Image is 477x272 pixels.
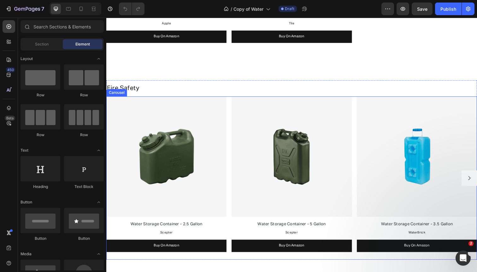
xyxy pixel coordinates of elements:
[21,236,60,241] div: Button
[412,3,433,15] button: Save
[94,54,104,64] span: Toggle open
[304,231,330,234] span: Buy On Amazon
[21,92,60,98] div: Row
[3,3,47,15] button: 7
[21,251,32,257] span: Media
[231,6,232,12] span: /
[64,184,104,190] div: Text Block
[21,184,60,190] div: Heading
[64,236,104,241] div: Button
[468,241,474,246] span: 2
[21,148,28,153] span: Text
[119,3,144,15] div: Undo/Redo
[456,251,471,266] iframe: Intercom live chat
[233,6,263,12] span: Copy of Water
[280,209,354,213] span: Water Storage Container - 3.5 Gallon
[64,132,104,138] div: Row
[94,145,104,155] span: Toggle open
[309,218,326,221] span: WaterBrick
[35,41,49,47] span: Section
[21,199,32,205] span: Button
[435,3,462,15] button: Publish
[6,67,15,72] div: 450
[94,249,104,259] span: Toggle open
[94,197,104,207] span: Toggle open
[256,81,379,203] img: gempages_492971291091928287-0d6cdd05-9e07-45d4-8f9d-95a0ebc2b208.png
[41,5,44,13] p: 7
[106,18,477,272] iframe: Design area
[183,218,196,221] span: Scepter
[155,209,224,213] span: Water Storage Container - 5 Gallon
[417,6,427,12] span: Save
[21,56,33,62] span: Layout
[21,132,60,138] div: Row
[75,41,90,47] span: Element
[128,81,250,203] img: gempages_492971291091928287-44285b2f-32c9-4a49-9859-96134ba5b7c7.png
[5,116,15,121] div: Beta
[176,231,202,234] span: Buy On Amazon
[1,74,20,80] div: Carousel
[285,6,294,12] span: Draft
[64,92,104,98] div: Row
[363,156,379,172] button: Carousel Next Arrow
[440,6,456,12] div: Publish
[21,20,104,33] input: Search Sections & Elements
